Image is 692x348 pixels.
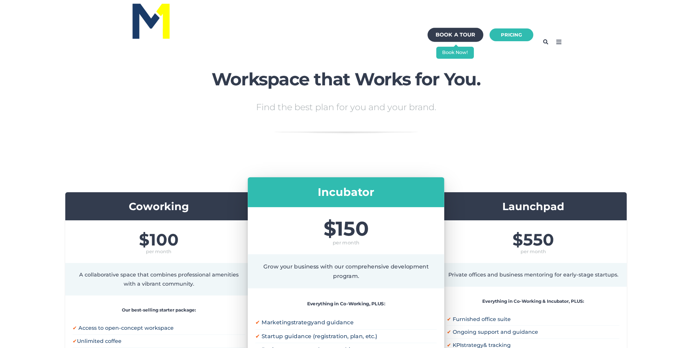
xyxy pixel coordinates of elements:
span: Furnished office suite [453,316,511,322]
p: Everything in Co-Working & Incubator, PLUS: [447,298,619,305]
span: A collaborative space that combines professional amenities with a vibrant community. [79,271,239,287]
img: MileOne Blue_Yellow Logo [131,1,171,40]
a: Book a Tour [428,28,484,42]
span: Marketing and guidance [262,319,353,326]
span: ✔ [255,333,260,340]
p: Everything in Co-Working, PLUS: [255,300,437,308]
span: per month [73,248,245,256]
h2: Workspace that Works for You. [211,70,481,89]
span: $550 [447,231,619,248]
h3: Coworking [73,200,245,213]
div: Book Now! [442,50,468,56]
span: ✔ [255,319,260,326]
span: Unlimited coffee [77,338,121,344]
h3: Launchpad [447,200,619,213]
span: ✔ [73,338,77,344]
p: Find the best plan for you and your brand. [211,103,481,112]
span: strategy [291,319,314,326]
span: ✔ [447,316,451,322]
span: Ongoing support and guidance [453,329,538,335]
span: Private offices and business mentoring for early-stage startups. [448,271,618,278]
span: per month [447,248,619,256]
span: $150 [255,219,437,239]
span: Startup guidance (registration, plan, etc.) [262,333,377,340]
a: Pricing [490,28,533,41]
h3: Incubator [255,185,437,199]
span: $100 [73,231,245,248]
span: per month [255,238,437,247]
span: ✔ [73,325,77,331]
span: Access to open-concept workspace [78,325,174,331]
strong: Our best-selling starter package: [122,307,196,313]
div: Book a Tour [436,30,476,40]
span: Grow your business with our comprehensive development program. [263,263,429,279]
span: ✔ [447,329,451,335]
